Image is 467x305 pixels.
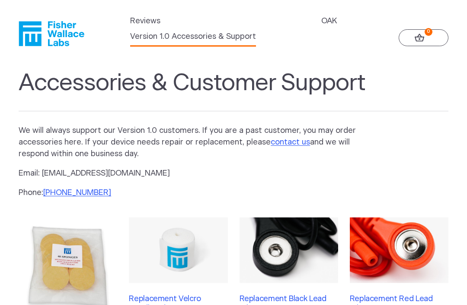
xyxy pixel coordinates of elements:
a: OAK [321,16,337,27]
a: Version 1.0 Accessories & Support [130,31,256,43]
img: Replacement Velcro Headband [129,217,227,283]
a: Fisher Wallace [19,21,84,46]
strong: 0 [425,28,432,36]
p: Phone: [19,187,371,199]
h1: Accessories & Customer Support [19,69,448,111]
a: Reviews [130,16,160,27]
a: 0 [399,29,448,46]
a: contact us [271,138,310,146]
p: Email: [EMAIL_ADDRESS][DOMAIN_NAME] [19,168,371,179]
a: [PHONE_NUMBER] [43,189,111,197]
img: Replacement Red Lead Wire [350,217,448,283]
img: Replacement Black Lead Wire [240,217,338,283]
p: We will always support our Version 1.0 customers. If you are a past customer, you may order acces... [19,125,371,160]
